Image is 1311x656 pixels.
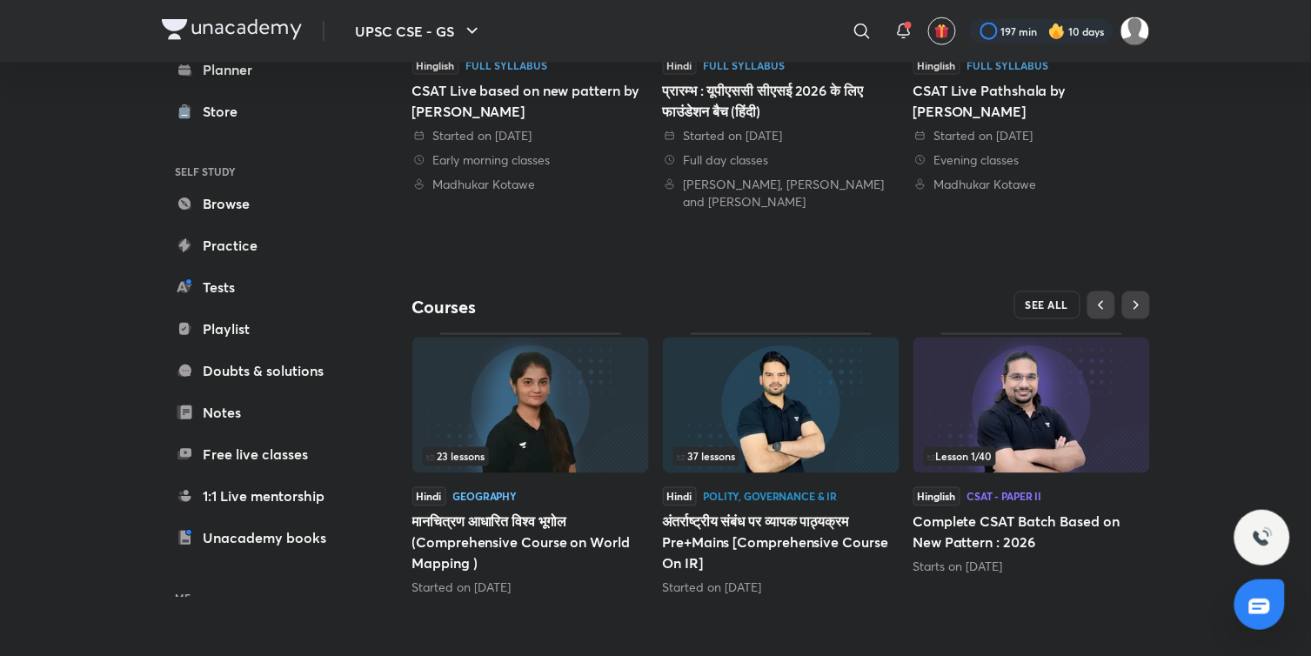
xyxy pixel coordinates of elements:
div: Madhukar Kotawe [913,176,1150,193]
a: Planner [162,52,364,87]
div: left [673,447,889,466]
span: Hindi [663,487,697,506]
div: infosection [924,447,1140,466]
div: infosection [673,447,889,466]
div: CSAT Live based on new pattern by [PERSON_NAME] [412,80,649,122]
a: Store [162,94,364,129]
div: Full day classes [663,151,900,169]
div: infocontainer [423,447,639,466]
a: Free live classes [162,437,364,472]
div: Polity, Governance & IR [704,492,838,502]
div: CSAT - Paper II [967,492,1042,502]
div: Madhukar Kotawe [412,176,649,193]
div: Started on 7 Aug 2025 [913,127,1150,144]
h5: मानचित्रण आधारित विश्व भूगोल (Comprehensive Course on World Mapping ) [412,512,649,574]
a: Tests [162,270,364,305]
div: Started on 11 Aug 2025 [663,127,900,144]
img: avatar [934,23,950,39]
h5: अंतर्राष्ट्रीय संबंध पर व्यापक पाठ्यक्रम Pre+Mains [Comprehensive Course On IR] [663,512,900,574]
a: Browse [162,186,364,221]
button: avatar [928,17,956,45]
img: Komal [1120,17,1150,46]
div: प्रारम्भ : यूपीएससी सीएसई 2026 के लिए फाउंडेशन बैच (हिंदी) [663,80,900,122]
span: Hindi [663,56,697,75]
div: infocontainer [673,447,889,466]
span: Hinglish [913,487,960,506]
a: Playlist [162,311,364,346]
h6: ME [162,583,364,612]
button: SEE ALL [1014,291,1080,319]
div: left [423,447,639,466]
img: ttu [1252,527,1273,548]
img: Thumbnail [412,338,649,473]
span: Hinglish [913,56,960,75]
div: Complete CSAT Batch Based on New Pattern : 2026 [913,333,1150,575]
img: streak [1048,23,1066,40]
div: CSAT Live Pathshala by [PERSON_NAME] [913,80,1150,122]
a: 1:1 Live mentorship [162,479,364,513]
img: Company Logo [162,19,302,40]
span: 37 lessons [677,452,736,462]
span: SEE ALL [1026,299,1069,311]
div: Geography [453,492,518,502]
div: Full Syllabus [704,60,786,70]
button: UPSC CSE - GS [345,14,493,49]
a: Unacademy books [162,520,364,555]
div: Atul Jain, Apoorva Rajput and Nipun Alambayan [663,176,900,211]
a: Company Logo [162,19,302,44]
span: 23 lessons [426,452,485,462]
span: Hinglish [412,56,459,75]
div: Full Syllabus [967,60,1049,70]
div: infosection [423,447,639,466]
div: मानचित्रण आधारित विश्व भूगोल (Comprehensive Course on World Mapping ) [412,333,649,596]
div: Early morning classes [412,151,649,169]
a: Practice [162,228,364,263]
span: Lesson 1 / 40 [927,452,993,462]
a: Doubts & solutions [162,353,364,388]
div: Evening classes [913,151,1150,169]
img: Thumbnail [913,338,1150,473]
div: Started on 1 Sep 2025 [412,127,649,144]
h5: Complete CSAT Batch Based on New Pattern : 2026 [913,512,1150,553]
div: infocontainer [924,447,1140,466]
div: Started on Aug 11 [412,579,649,597]
div: Full Syllabus [466,60,548,70]
h4: Courses [412,297,781,319]
a: Notes [162,395,364,430]
div: अंतर्राष्ट्रीय संबंध पर व्यापक पाठ्यक्रम Pre+Mains [Comprehensive Course On IR] [663,333,900,596]
h6: SELF STUDY [162,157,364,186]
img: Thumbnail [663,338,900,473]
div: Starts on Sep 8 [913,559,1150,576]
div: Started on Jul 8 [663,579,900,597]
span: Hindi [412,487,446,506]
div: Store [204,101,249,122]
div: left [924,447,1140,466]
